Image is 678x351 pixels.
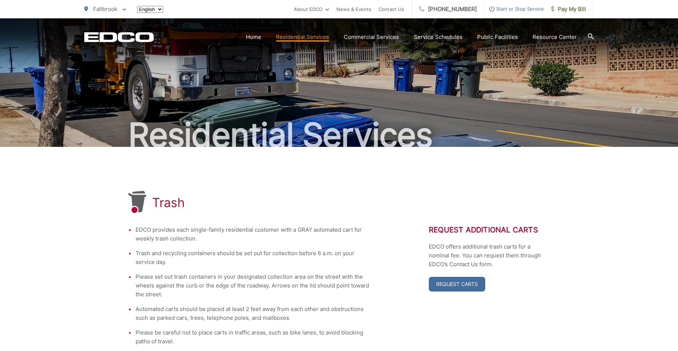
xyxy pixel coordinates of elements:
[344,33,399,41] a: Commercial Services
[429,242,550,269] p: EDCO offers additional trash carts for a nominal fee. You can request them through EDCO’s Contact...
[136,225,370,243] li: EDCO provides each single-family residential customer with a GRAY automated cart for weekly trash...
[429,225,550,234] h2: Request Additional Carts
[136,272,370,299] li: Please set out trash containers in your designated collection area on the street with the wheels ...
[336,5,371,14] a: News & Events
[93,6,117,12] span: Fallbrook
[379,5,404,14] a: Contact Us
[533,33,577,41] a: Resource Center
[136,328,370,346] li: Please be careful not to place carts in traffic areas, such as bike lanes, to avoid blocking path...
[84,32,154,42] a: EDCD logo. Return to the homepage.
[294,5,329,14] a: About EDCO
[137,6,163,13] select: Select a language
[276,33,329,41] a: Residential Services
[414,33,463,41] a: Service Schedules
[136,305,370,322] li: Automated carts should be placed at least 2 feet away from each other and obstructions such as pa...
[477,33,518,41] a: Public Facilities
[551,5,586,14] span: Pay My Bill
[429,277,485,292] a: Request Carts
[152,195,185,210] h1: Trash
[84,117,594,153] h2: Residential Services
[136,249,370,267] li: Trash and recycling containers should be set out for collection before 6 a.m. on your service day.
[246,33,261,41] a: Home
